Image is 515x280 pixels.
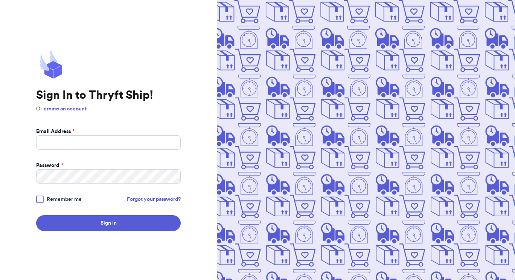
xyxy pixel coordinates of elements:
[36,128,75,135] label: Email Address
[36,215,181,231] button: Sign In
[36,89,181,102] h1: Sign In to Thryft Ship!
[36,162,63,169] label: Password
[36,105,181,113] p: Or
[47,196,82,203] span: Remember me
[44,106,87,112] a: create an account
[127,196,181,203] a: Forgot your password?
